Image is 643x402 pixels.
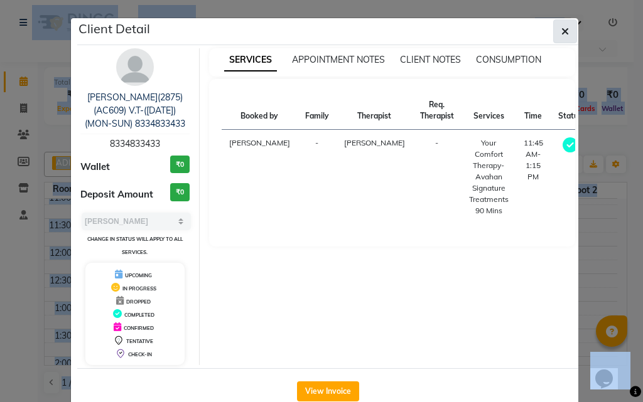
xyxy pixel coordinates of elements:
[124,312,154,318] span: COMPLETED
[126,338,153,344] span: TENTATIVE
[476,54,541,65] span: CONSUMPTION
[590,352,630,389] iframe: chat widget
[292,54,385,65] span: APPOINTMENT NOTES
[80,188,153,202] span: Deposit Amount
[516,92,551,130] th: Time
[116,48,154,86] img: avatar
[516,130,551,225] td: 11:45 AM-1:15 PM
[126,299,151,305] span: DROPPED
[298,130,337,225] td: -
[469,137,509,216] div: Your Comfort Therapy- Avahan Signature Treatments 90 Mins
[170,156,190,174] h3: ₹0
[224,49,277,71] span: SERVICES
[125,272,152,278] span: UPCOMING
[462,92,516,130] th: Services
[297,381,359,401] button: View Invoice
[124,325,154,331] span: CONFIRMED
[551,92,590,130] th: Status
[337,92,413,130] th: Therapist
[80,160,110,174] span: Wallet
[413,92,462,130] th: Req. Therapist
[344,138,405,147] span: [PERSON_NAME]
[222,92,298,130] th: Booked by
[128,351,152,357] span: CHECK-IN
[87,236,183,255] small: Change in status will apply to all services.
[413,130,462,225] td: -
[78,19,150,38] h5: Client Detail
[122,285,156,292] span: IN PROGRESS
[170,183,190,201] h3: ₹0
[85,92,185,129] a: [PERSON_NAME](2875)(AC609) V.T-([DATE])(MON-SUN) 8334833433
[110,138,160,149] span: 8334833433
[400,54,461,65] span: CLIENT NOTES
[298,92,337,130] th: Family
[222,130,298,225] td: [PERSON_NAME]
